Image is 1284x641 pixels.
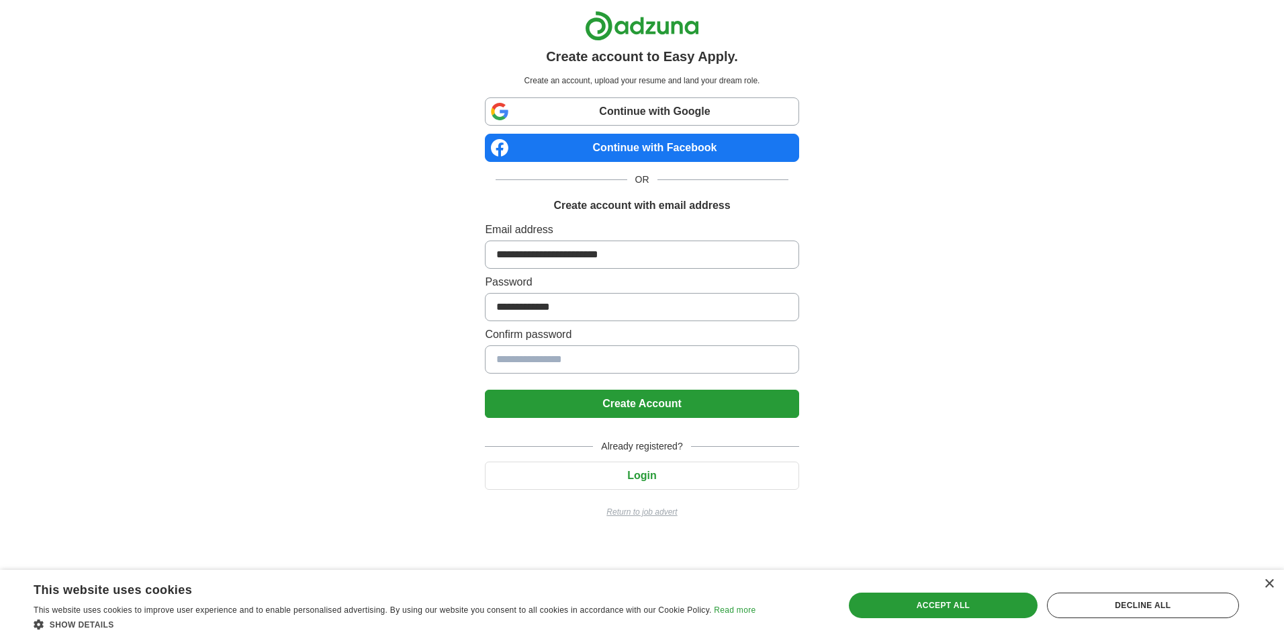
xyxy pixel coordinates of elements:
[34,617,755,631] div: Show details
[553,198,730,214] h1: Create account with email address
[485,462,798,490] button: Login
[485,506,798,518] a: Return to job advert
[585,11,699,41] img: Adzuna logo
[485,274,798,290] label: Password
[1264,579,1274,589] div: Close
[546,46,738,67] h1: Create account to Easy Apply.
[627,173,657,187] span: OR
[714,605,755,615] a: Read more, opens a new window
[593,439,690,454] span: Already registered?
[485,390,798,418] button: Create Account
[485,327,798,343] label: Confirm password
[485,134,798,162] a: Continue with Facebook
[34,605,712,615] span: This website uses cookies to improve user experience and to enable personalised advertising. By u...
[34,578,722,598] div: This website uses cookies
[849,593,1037,618] div: Accept all
[488,75,796,87] p: Create an account, upload your resume and land your dream role.
[485,97,798,126] a: Continue with Google
[1047,593,1239,618] div: Decline all
[485,470,798,481] a: Login
[485,222,798,238] label: Email address
[50,620,114,630] span: Show details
